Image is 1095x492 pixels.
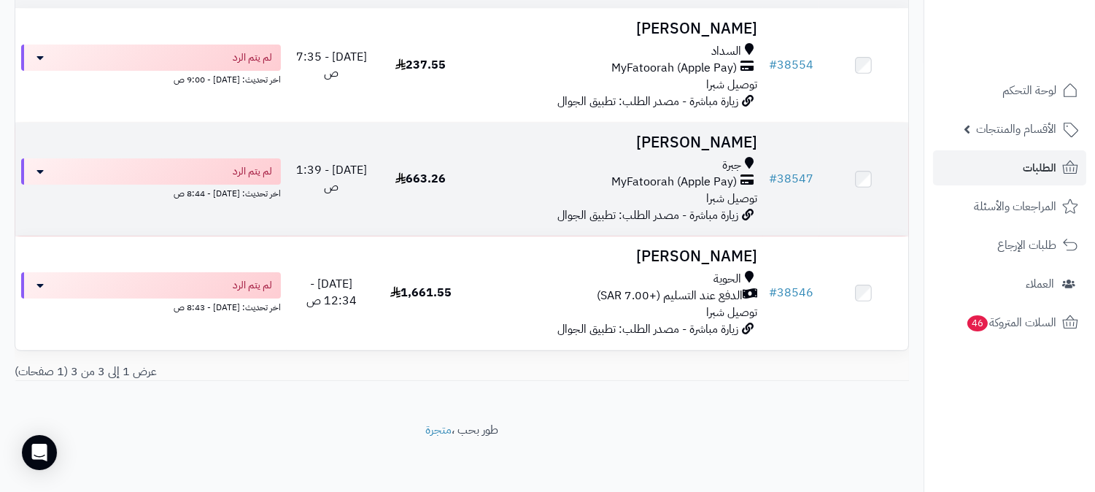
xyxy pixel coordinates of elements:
[769,284,813,301] a: #38546
[557,320,738,338] span: زيارة مباشرة - مصدر الطلب: تطبيق الجوال
[769,56,813,74] a: #38554
[21,299,281,314] div: اخر تحديث: [DATE] - 8:43 ص
[713,271,741,288] span: الحوية
[557,207,738,224] span: زيارة مباشرة - مصدر الطلب: تطبيق الجوال
[933,305,1086,340] a: السلات المتروكة46
[296,48,367,82] span: [DATE] - 7:35 ص
[4,364,462,380] div: عرض 1 إلى 3 من 3 (1 صفحات)
[1002,80,1056,101] span: لوحة التحكم
[233,50,272,65] span: لم يتم الرد
[597,288,743,304] span: الدفع عند التسليم (+7.00 SAR)
[233,164,272,179] span: لم يتم الرد
[22,435,57,470] div: Open Intercom Messenger
[390,284,452,301] span: 1,661.55
[966,312,1056,333] span: السلات المتروكة
[933,228,1086,263] a: طلبات الإرجاع
[425,421,452,439] a: متجرة
[233,278,272,293] span: لم يتم الرد
[769,170,777,188] span: #
[722,157,741,174] span: جبرة
[395,170,446,188] span: 663.26
[21,71,281,86] div: اخر تحديث: [DATE] - 9:00 ص
[21,185,281,200] div: اخر تحديث: [DATE] - 8:44 ص
[395,56,446,74] span: 237.55
[769,284,777,301] span: #
[933,73,1086,108] a: لوحة التحكم
[933,189,1086,224] a: المراجعات والأسئلة
[976,119,1056,139] span: الأقسام والمنتجات
[933,150,1086,185] a: الطلبات
[296,161,367,196] span: [DATE] - 1:39 ص
[306,275,357,310] span: [DATE] - 12:34 ص
[706,190,757,207] span: توصيل شبرا
[611,174,737,191] span: MyFatoorah (Apple Pay)
[471,248,757,265] h3: [PERSON_NAME]
[706,304,757,321] span: توصيل شبرا
[769,56,777,74] span: #
[967,315,988,331] span: 46
[706,76,757,93] span: توصيل شبرا
[471,20,757,37] h3: [PERSON_NAME]
[769,170,813,188] a: #38547
[933,266,1086,301] a: العملاء
[711,43,741,60] span: السداد
[997,235,1056,255] span: طلبات الإرجاع
[974,196,1056,217] span: المراجعات والأسئلة
[611,60,737,77] span: MyFatoorah (Apple Pay)
[471,134,757,151] h3: [PERSON_NAME]
[1026,274,1054,294] span: العملاء
[557,93,738,110] span: زيارة مباشرة - مصدر الطلب: تطبيق الجوال
[1023,158,1056,178] span: الطلبات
